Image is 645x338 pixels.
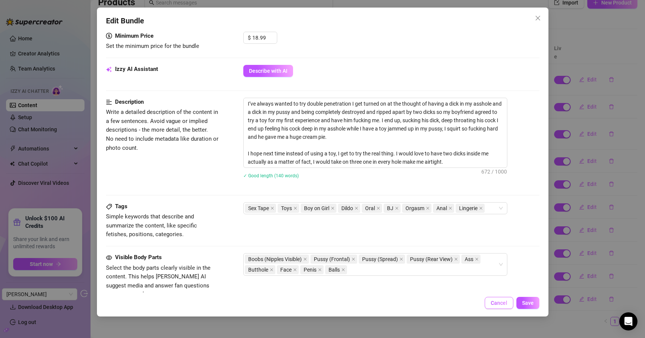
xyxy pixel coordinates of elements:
span: Write a detailed description of the content in a few sentences. Avoid vague or implied descriptio... [106,109,218,151]
button: Cancel [485,297,513,309]
div: Open Intercom Messenger [619,312,637,330]
span: Toys [278,204,299,213]
span: Dildo [338,204,360,213]
span: Anal [436,204,447,212]
span: close [331,206,335,210]
textarea: I’ve always wanted to try double penetration I get turned on at the thought of having a dick in m... [244,98,507,167]
span: BJ [387,204,393,212]
span: close [303,257,307,261]
span: Butthole [245,265,275,274]
span: BJ [384,204,401,213]
span: Close [532,15,544,21]
span: tag [106,204,112,210]
span: Balls [329,266,340,274]
span: Face [277,265,299,274]
strong: Visible Body Parts [115,254,162,261]
span: Boobs (Nipples Visible) [248,255,302,263]
span: Select the body parts clearly visible in the content. This helps [PERSON_NAME] AI suggest media a... [106,264,210,298]
span: Orgasm [402,204,432,213]
span: Pussy (Spread) [362,255,398,263]
span: Oral [365,204,375,212]
span: Dildo [341,204,353,212]
span: Set the minimum price for the bundle [106,43,199,49]
span: close [399,257,403,261]
span: close [318,268,322,272]
span: close [293,268,297,272]
span: Pussy (Spread) [359,255,405,264]
span: Penis [304,266,316,274]
span: close [376,206,380,210]
span: Lingerie [456,204,485,213]
span: Pussy (Frontal) [314,255,350,263]
span: close [535,15,541,21]
strong: Minimum Price [115,32,154,39]
span: Lingerie [459,204,478,212]
span: close [341,268,345,272]
span: Boy on Girl [304,204,329,212]
span: close [270,268,273,272]
span: close [448,206,452,210]
span: Edit Bundle [106,15,144,27]
span: close [454,257,458,261]
span: Save [522,300,534,306]
span: Ass [461,255,481,264]
span: Boy on Girl [301,204,336,213]
span: Orgasm [405,204,424,212]
span: dollar [106,32,112,41]
span: close [395,206,399,210]
span: close [426,206,430,210]
span: Penis [300,265,324,274]
span: close [479,206,483,210]
span: close [355,206,358,210]
span: Ass [465,255,473,263]
span: Pussy (Rear View) [410,255,453,263]
strong: Tags [115,203,127,210]
span: Oral [362,204,382,213]
span: Sex Tape [245,204,276,213]
span: close [475,257,479,261]
span: Pussy (Frontal) [310,255,357,264]
span: close [270,206,274,210]
button: Close [532,12,544,24]
span: ✓ Good length (140 words) [243,173,299,178]
strong: Izzy AI Assistant [115,66,158,72]
span: Pussy (Rear View) [407,255,460,264]
button: Save [516,297,539,309]
span: Simple keywords that describe and summarize the content, like specific fetishes, positions, categ... [106,213,197,238]
span: Balls [325,265,347,274]
span: Toys [281,204,292,212]
span: Butthole [248,266,268,274]
span: Describe with AI [249,68,287,74]
button: Describe with AI [243,65,293,77]
span: Sex Tape [248,204,269,212]
span: close [293,206,297,210]
span: close [352,257,355,261]
span: Cancel [491,300,507,306]
span: align-left [106,98,112,107]
span: Anal [433,204,454,213]
span: eye [106,255,112,261]
span: Face [280,266,292,274]
strong: Description [115,98,144,105]
span: Boobs (Nipples Visible) [245,255,309,264]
